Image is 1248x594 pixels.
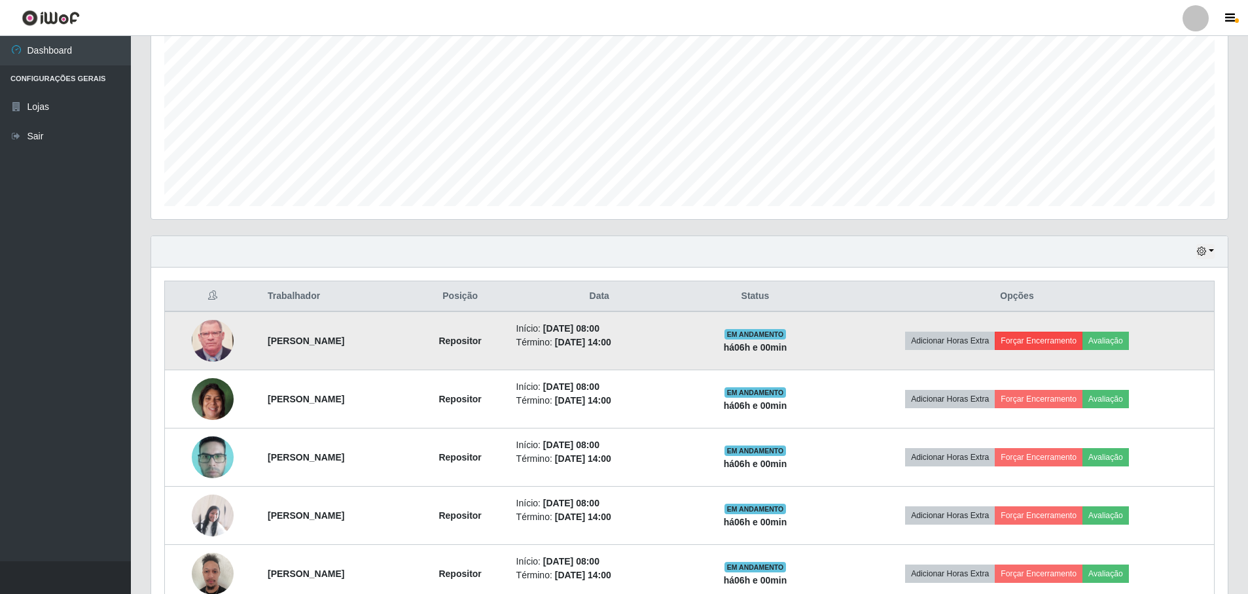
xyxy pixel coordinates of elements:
[905,390,995,408] button: Adicionar Horas Extra
[192,313,234,368] img: 1750202852235.jpeg
[555,337,611,347] time: [DATE] 14:00
[995,506,1082,525] button: Forçar Encerramento
[724,504,787,514] span: EM ANDAMENTO
[905,565,995,583] button: Adicionar Horas Extra
[516,555,683,568] li: Início:
[412,281,508,312] th: Posição
[516,380,683,394] li: Início:
[543,556,599,567] time: [DATE] 08:00
[905,448,995,466] button: Adicionar Horas Extra
[555,453,611,464] time: [DATE] 14:00
[1082,506,1129,525] button: Avaliação
[724,400,787,411] strong: há 06 h e 00 min
[516,510,683,524] li: Término:
[724,517,787,527] strong: há 06 h e 00 min
[516,568,683,582] li: Término:
[438,394,481,404] strong: Repositor
[516,394,683,408] li: Término:
[268,394,344,404] strong: [PERSON_NAME]
[438,452,481,463] strong: Repositor
[543,440,599,450] time: [DATE] 08:00
[192,371,234,427] img: 1750940552132.jpeg
[724,562,787,572] span: EM ANDAMENTO
[516,497,683,510] li: Início:
[516,322,683,336] li: Início:
[724,445,787,456] span: EM ANDAMENTO
[268,336,344,346] strong: [PERSON_NAME]
[724,575,787,585] strong: há 06 h e 00 min
[268,452,344,463] strong: [PERSON_NAME]
[192,432,234,483] img: 1752163217594.jpeg
[995,565,1082,583] button: Forçar Encerramento
[438,510,481,521] strong: Repositor
[543,323,599,334] time: [DATE] 08:00
[438,336,481,346] strong: Repositor
[724,329,787,340] span: EM ANDAMENTO
[268,510,344,521] strong: [PERSON_NAME]
[995,332,1082,350] button: Forçar Encerramento
[995,448,1082,466] button: Forçar Encerramento
[724,459,787,469] strong: há 06 h e 00 min
[1082,565,1129,583] button: Avaliação
[995,390,1082,408] button: Forçar Encerramento
[22,10,80,26] img: CoreUI Logo
[516,336,683,349] li: Término:
[438,568,481,579] strong: Repositor
[555,512,611,522] time: [DATE] 14:00
[1082,332,1129,350] button: Avaliação
[905,332,995,350] button: Adicionar Horas Extra
[516,452,683,466] li: Término:
[1082,390,1129,408] button: Avaliação
[260,281,412,312] th: Trabalhador
[555,395,611,406] time: [DATE] 14:00
[724,387,787,398] span: EM ANDAMENTO
[820,281,1214,312] th: Opções
[724,342,787,353] strong: há 06 h e 00 min
[508,281,690,312] th: Data
[516,438,683,452] li: Início:
[543,381,599,392] time: [DATE] 08:00
[543,498,599,508] time: [DATE] 08:00
[555,570,611,580] time: [DATE] 14:00
[1082,448,1129,466] button: Avaliação
[192,495,234,536] img: 1751480704015.jpeg
[268,568,344,579] strong: [PERSON_NAME]
[905,506,995,525] button: Adicionar Horas Extra
[690,281,820,312] th: Status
